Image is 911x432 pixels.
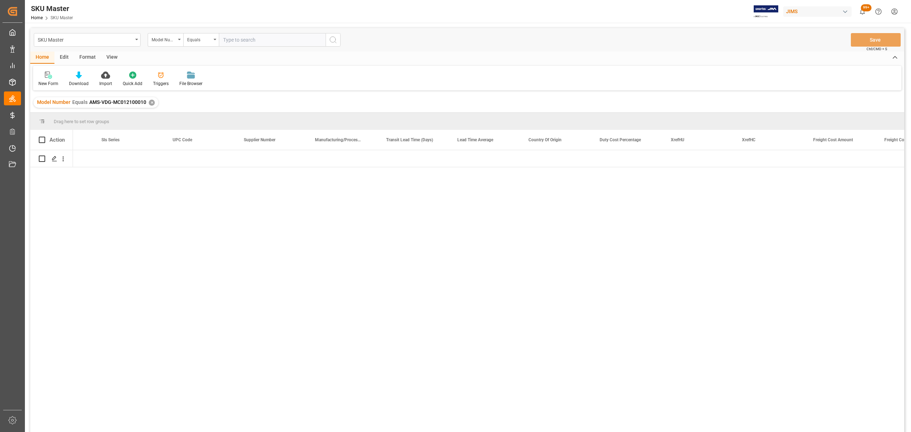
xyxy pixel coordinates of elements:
div: Home [30,52,54,64]
button: Help Center [870,4,886,20]
span: UPC Code [173,137,192,142]
span: Duty Cost Percentage [600,137,641,142]
span: Lead Time Average [457,137,493,142]
div: Quick Add [123,80,142,87]
a: Home [31,15,43,20]
input: Type to search [219,33,326,47]
div: Format [74,52,101,64]
span: Country Of Origin [528,137,562,142]
span: XrefHC [742,137,755,142]
div: New Form [38,80,58,87]
div: View [101,52,123,64]
div: Import [99,80,112,87]
div: Download [69,80,89,87]
div: Model Number [152,35,176,43]
div: JIMS [783,6,852,17]
div: Equals [187,35,211,43]
span: Transit Lead Time (Days) [386,137,433,142]
span: Equals [72,99,88,105]
span: Freight Cost Amount [813,137,853,142]
span: Supplier Number [244,137,275,142]
span: XrefHU [671,137,684,142]
div: SKU Master [31,3,73,14]
button: show 100 new notifications [854,4,870,20]
button: open menu [148,33,183,47]
span: 99+ [861,4,871,11]
div: File Browser [179,80,202,87]
span: Ctrl/CMD + S [867,46,887,52]
div: Triggers [153,80,169,87]
div: Press SPACE to select this row. [30,150,73,167]
div: SKU Master [38,35,133,44]
button: JIMS [783,5,854,18]
button: search button [326,33,341,47]
button: open menu [183,33,219,47]
span: AMS-VDG-MC012100010 [89,99,146,105]
span: Manufacturing/Processing Lead Time [315,137,363,142]
div: Action [49,137,65,143]
div: ✕ [149,100,155,106]
div: Edit [54,52,74,64]
span: Drag here to set row groups [54,119,109,124]
span: Sls Series [101,137,120,142]
button: Save [851,33,901,47]
img: Exertis%20JAM%20-%20Email%20Logo.jpg_1722504956.jpg [754,5,778,18]
span: Model Number [37,99,70,105]
button: open menu [34,33,141,47]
